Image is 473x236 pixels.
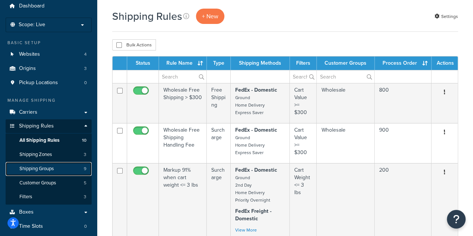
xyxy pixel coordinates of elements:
[6,220,92,233] li: Time Slots
[19,223,43,230] span: Time Slots
[447,210,466,229] button: Open Resource Center
[207,56,231,70] th: Type
[84,80,87,86] span: 0
[290,123,317,163] td: Cart Value >= $300
[19,180,56,186] span: Customer Groups
[375,83,431,123] td: 800
[6,162,92,176] li: Shipping Groups
[84,194,86,200] span: 3
[207,83,231,123] td: Free Shipping
[19,151,52,158] span: Shipping Zones
[6,220,92,233] a: Time Slots 0
[235,134,265,156] small: Ground Home Delivery Express Saver
[19,123,54,129] span: Shipping Rules
[19,137,59,144] span: All Shipping Rules
[84,223,87,230] span: 0
[235,207,271,223] strong: FedEx Freight - Domestic
[290,56,317,70] th: Filters
[317,123,375,163] td: Wholesale
[19,65,36,72] span: Origins
[6,105,92,119] a: Carriers
[6,176,92,190] li: Customer Groups
[231,56,290,70] th: Shipping Methods
[6,76,92,90] a: Pickup Locations 0
[19,209,34,215] span: Boxes
[317,70,374,83] input: Search
[19,22,45,28] span: Scope: Live
[159,123,207,163] td: Wholesale Free Shipping Handling Fee
[6,205,92,219] a: Boxes
[6,119,92,205] li: Shipping Rules
[6,134,92,147] a: All Shipping Rules 10
[112,39,156,50] button: Bulk Actions
[19,80,58,86] span: Pickup Locations
[235,86,277,94] strong: FedEx - Domestic
[159,56,207,70] th: Rule Name : activate to sort column ascending
[375,56,431,70] th: Process Order : activate to sort column ascending
[431,56,458,70] th: Actions
[6,176,92,190] a: Customer Groups 5
[84,180,86,186] span: 5
[6,62,92,76] a: Origins 3
[375,123,431,163] td: 900
[6,148,92,162] li: Shipping Zones
[434,11,458,22] a: Settings
[235,126,277,134] strong: FedEx - Domestic
[19,109,37,116] span: Carriers
[19,3,44,9] span: Dashboard
[317,83,375,123] td: Wholesale
[6,97,92,104] div: Manage Shipping
[6,40,92,46] div: Basic Setup
[6,190,92,204] a: Filters 3
[235,94,265,116] small: Ground Home Delivery Express Saver
[235,166,277,174] strong: FedEx - Domestic
[317,56,375,70] th: Customer Groups
[6,62,92,76] li: Origins
[127,56,159,70] th: Status
[82,137,86,144] span: 10
[6,119,92,133] a: Shipping Rules
[6,47,92,61] a: Websites 4
[196,9,224,24] p: + New
[159,83,207,123] td: Wholesale Free Shipping > $300
[6,162,92,176] a: Shipping Groups 9
[84,166,86,172] span: 9
[207,123,231,163] td: Surcharge
[19,194,32,200] span: Filters
[19,51,40,58] span: Websites
[6,134,92,147] li: All Shipping Rules
[6,148,92,162] a: Shipping Zones 3
[112,9,182,24] h1: Shipping Rules
[84,151,86,158] span: 3
[290,83,317,123] td: Cart Value >= $300
[235,227,257,233] a: View More
[6,76,92,90] li: Pickup Locations
[290,70,316,83] input: Search
[84,51,87,58] span: 4
[19,166,54,172] span: Shipping Groups
[6,190,92,204] li: Filters
[235,174,270,203] small: Ground 2nd Day Home Delivery Priority Overnight
[6,47,92,61] li: Websites
[159,70,206,83] input: Search
[84,65,87,72] span: 3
